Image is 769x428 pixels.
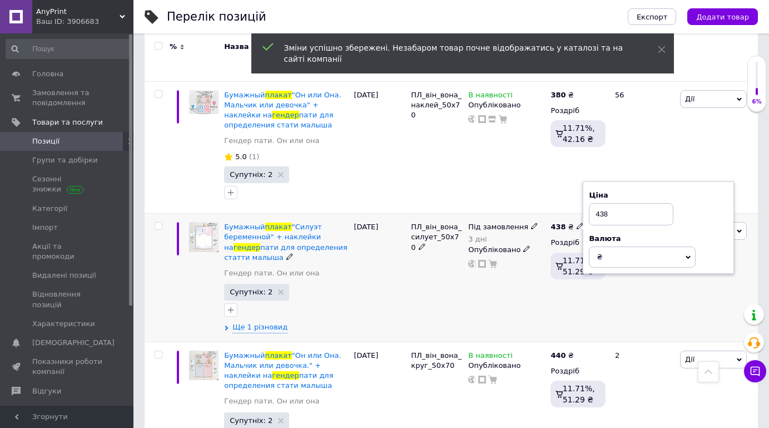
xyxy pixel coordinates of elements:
span: Бумажный [224,91,265,99]
span: Експорт [637,13,668,21]
img: Бумажный плакат "Он или Она. Мальчик или девочка." + наклейки на гендер пати для определения стат... [189,351,219,381]
a: Гендер пати. Он или она [224,268,319,278]
span: Товари та послуги [32,117,103,127]
img: Бумажный плакат "Силуэт беременной" + наклейки на гендер пати для определения статти малыша [189,222,219,252]
div: ₴ [550,351,573,361]
span: Акції та промокоди [32,242,103,262]
span: Покупці [32,405,62,415]
span: Супутніх: 2 [230,288,272,296]
span: плакат [265,91,292,99]
span: Під замовлення [468,223,528,234]
b: 440 [550,351,565,360]
span: пати для определения статти малыша [224,243,348,262]
span: ₴ [597,253,602,261]
img: Бумажный плакат "Он или Она. Мальчик или девочка" + наклейки на гендер пати для определения стати... [189,90,219,115]
span: Дії [685,355,694,363]
div: 6% [748,98,766,106]
span: AnyPrint [36,7,120,17]
span: 11.71%, 42.16 ₴ [563,124,595,144]
div: Ваш ID: 3906683 [36,17,133,27]
span: ПЛ_він_вона_круг_50х70 [411,351,462,370]
span: Бумажный [224,223,265,231]
div: Ціна [589,190,728,200]
a: Гендер пати. Он или она [224,396,319,406]
button: Чат з покупцем [744,360,766,382]
span: В наявності [468,351,513,363]
span: "Он или Она. Мальчик или девочка." + наклейки на [224,351,341,380]
span: гендер [272,111,299,119]
button: Додати товар [687,8,758,25]
span: Відгуки [32,386,61,396]
div: ₴ [550,90,573,100]
b: 438 [550,223,565,231]
span: 11.71%, 51.29 ₴ [563,256,595,276]
div: Роздріб [550,366,606,376]
span: Імпорт [32,223,58,233]
span: ПЛ_він_вона_силует_50х70 [411,223,462,251]
span: Супутніх: 2 [230,417,272,424]
div: [DATE] [351,214,408,342]
div: Опубліковано [468,361,545,371]
a: Бумажныйплакат"Он или Она. Мальчик или девочка" + наклейки нагендерпати для определения стати малыша [224,91,341,130]
span: ПЛ_він_вона_наклей_50х70 [411,91,462,119]
span: Додати товар [696,13,749,21]
span: [DEMOGRAPHIC_DATA] [32,338,115,348]
span: "Силуэт беременной" + наклейки на [224,223,322,251]
span: % [170,42,177,52]
span: Категорії [32,204,67,214]
span: плакат [265,223,292,231]
div: 3 дні [468,235,538,243]
span: Дії [685,95,694,103]
div: Перелік позицій [167,11,266,23]
div: Опубліковано [468,100,545,110]
span: Сезонні знижки [32,174,103,194]
span: Назва [224,42,249,52]
span: Головна [32,69,63,79]
span: Видалені позиції [32,270,96,281]
span: гендер [234,243,261,252]
div: Опубліковано [468,245,545,255]
span: Групи та добірки [32,155,98,165]
div: Валюта [589,234,728,244]
span: "Он или Она. Мальчик или девочка" + наклейки на [224,91,341,119]
div: Роздріб [550,238,606,248]
a: Гендер пати. Он или она [224,136,319,146]
span: 11.71%, 51.29 ₴ [563,384,595,404]
span: Характеристики [32,319,95,329]
span: (1) [249,152,259,161]
div: 0 [608,214,677,342]
span: Бумажный [224,351,265,360]
span: Позиції [32,136,59,146]
span: Відновлення позицій [32,289,103,309]
div: Роздріб [550,106,606,116]
span: В наявності [468,91,513,102]
span: Ще 1 різновид [232,322,287,333]
span: Показники роботи компанії [32,357,103,377]
span: Супутніх: 2 [230,171,272,178]
span: 5.0 [235,152,247,161]
b: 380 [550,91,565,99]
a: Бумажныйплакат"Силуэт беременной" + наклейки нагендерпати для определения статти малыша [224,223,348,262]
div: Зміни успішно збережені. Незабаром товар почне відображатись у каталозі та на сайті компанії [284,42,630,65]
span: гендер [272,371,299,380]
span: плакат [265,351,292,360]
div: [DATE] [351,81,408,214]
div: 56 [608,81,677,214]
button: Експорт [628,8,677,25]
div: ₴ [550,222,583,232]
input: Пошук [6,39,131,59]
a: Бумажныйплакат"Он или Она. Мальчик или девочка." + наклейки нагендерпати для определения стати ма... [224,351,341,390]
span: Замовлення та повідомлення [32,88,103,108]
